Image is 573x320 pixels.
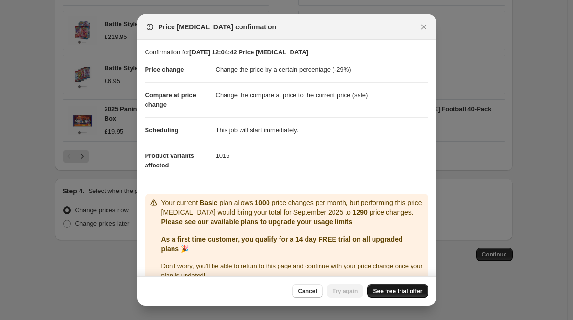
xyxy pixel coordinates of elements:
[216,82,428,108] dd: Change the compare at price to the current price (sale)
[145,152,195,169] span: Product variants affected
[145,48,428,57] p: Confirmation for
[298,287,317,295] span: Cancel
[216,57,428,82] dd: Change the price by a certain percentage (-29%)
[216,117,428,143] dd: This job will start immediately.
[292,284,322,298] button: Cancel
[353,208,368,216] b: 1290
[161,198,425,217] p: Your current plan allows price changes per month, but performing this price [MEDICAL_DATA] would ...
[161,217,425,227] p: Please see our available plans to upgrade your usage limits
[200,199,217,206] b: Basic
[161,235,403,253] b: As a first time customer, you qualify for a 14 day FREE trial on all upgraded plans 🎉
[216,143,428,168] dd: 1016
[255,199,270,206] b: 1000
[159,22,277,32] span: Price [MEDICAL_DATA] confirmation
[367,284,428,298] a: See free trial offer
[161,262,423,279] span: Don ' t worry, you ' ll be able to return to this page and continue with your price change once y...
[145,91,196,108] span: Compare at price change
[417,20,430,34] button: Close
[373,287,422,295] span: See free trial offer
[189,49,308,56] b: [DATE] 12:04:42 Price [MEDICAL_DATA]
[145,66,184,73] span: Price change
[145,127,179,134] span: Scheduling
